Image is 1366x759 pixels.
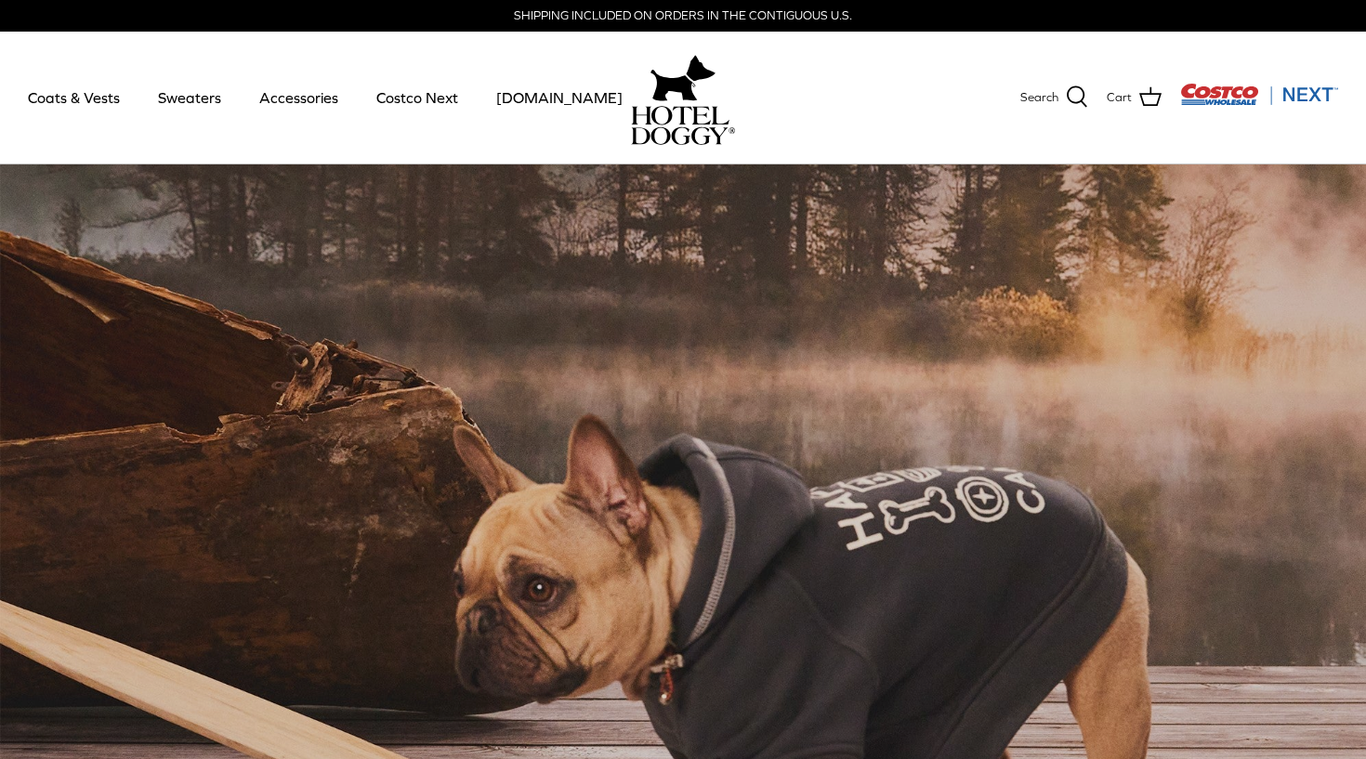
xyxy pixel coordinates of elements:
a: Accessories [243,66,355,129]
a: Costco Next [360,66,475,129]
img: hoteldoggy.com [650,50,716,106]
a: Cart [1107,85,1162,110]
a: Visit Costco Next [1180,95,1338,109]
a: Search [1020,85,1088,110]
img: Costco Next [1180,83,1338,106]
a: Coats & Vests [11,66,137,129]
a: hoteldoggy.com hoteldoggycom [631,50,735,145]
img: hoteldoggycom [631,106,735,145]
a: Sweaters [141,66,238,129]
span: Cart [1107,88,1132,108]
span: Search [1020,88,1058,108]
a: [DOMAIN_NAME] [479,66,639,129]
